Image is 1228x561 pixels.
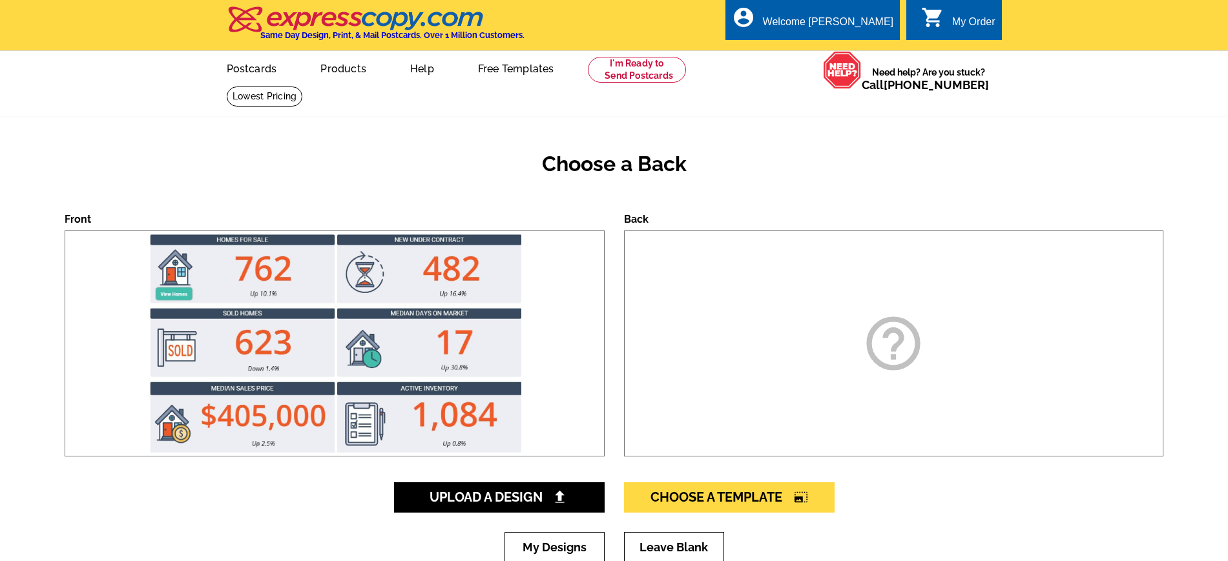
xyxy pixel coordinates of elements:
span: Call [862,78,989,92]
i: shopping_cart [921,6,944,29]
a: Postcards [206,52,298,83]
h2: Choose a Back [65,152,1163,176]
div: Welcome [PERSON_NAME] [763,16,893,34]
a: Upload A Design [394,482,605,513]
i: photo_size_select_large [794,491,808,504]
span: Upload A Design [430,489,568,505]
span: Need help? Are you stuck? [862,66,995,92]
a: Same Day Design, Print, & Mail Postcards. Over 1 Million Customers. [227,15,525,40]
div: My Order [952,16,995,34]
h4: Same Day Design, Print, & Mail Postcards. Over 1 Million Customers. [260,30,525,40]
a: shopping_cart My Order [921,14,995,30]
i: help_outline [861,311,926,376]
a: Products [300,52,387,83]
a: Choose A Templatephoto_size_select_large [624,482,835,513]
img: help [823,51,862,89]
a: Help [390,52,455,83]
span: Choose A Template [650,489,808,505]
a: Free Templates [457,52,575,83]
img: large-thumb.jpg [145,231,525,456]
i: account_circle [732,6,755,29]
a: [PHONE_NUMBER] [884,78,989,92]
label: Front [65,213,91,225]
label: Back [624,213,649,225]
